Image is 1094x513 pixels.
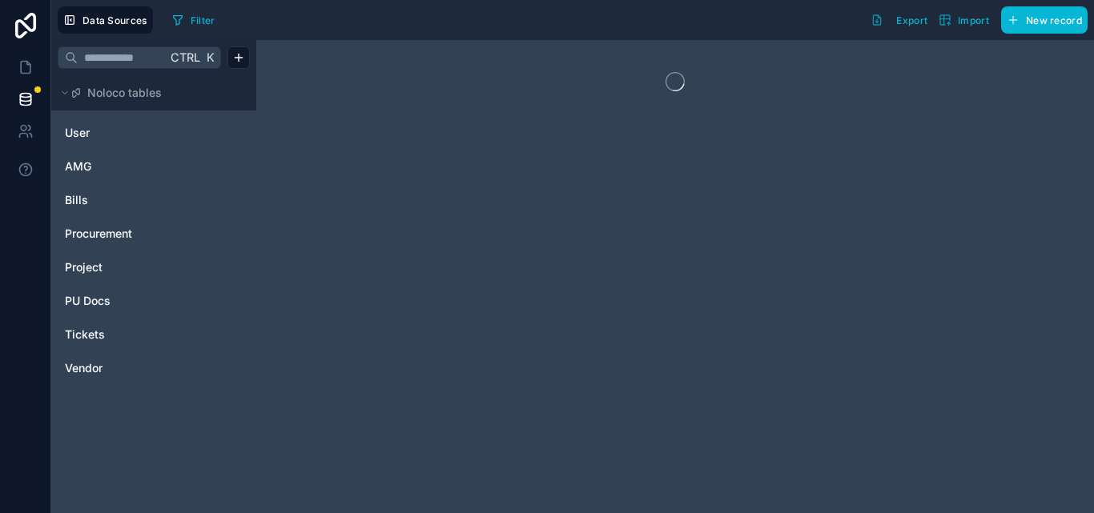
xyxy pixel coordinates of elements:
[65,360,103,376] span: Vendor
[896,14,927,26] span: Export
[191,14,215,26] span: Filter
[958,14,989,26] span: Import
[65,327,105,343] span: Tickets
[65,192,239,208] a: Bills
[169,47,202,67] span: Ctrl
[166,8,221,32] button: Filter
[65,293,239,309] a: PU Docs
[65,226,132,242] span: Procurement
[58,221,250,246] div: Procurement
[58,154,250,179] div: AMG
[933,6,995,34] button: Import
[65,360,239,376] a: Vendor
[65,125,90,141] span: User
[82,14,147,26] span: Data Sources
[1001,6,1088,34] button: New record
[58,120,250,146] div: User
[204,52,215,63] span: K
[87,85,162,101] span: Noloco tables
[58,355,250,381] div: Vendor
[65,125,239,141] a: User
[58,288,250,314] div: PU Docs
[65,158,239,174] a: AMG
[865,6,933,34] button: Export
[65,259,239,275] a: Project
[65,158,91,174] span: AMG
[995,6,1088,34] a: New record
[65,293,111,309] span: PU Docs
[58,254,250,280] div: Project
[58,6,153,34] button: Data Sources
[65,226,239,242] a: Procurement
[65,327,239,343] a: Tickets
[58,82,240,104] button: Noloco tables
[65,192,88,208] span: Bills
[58,322,250,347] div: Tickets
[65,259,103,275] span: Project
[58,187,250,213] div: Bills
[1026,14,1082,26] span: New record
